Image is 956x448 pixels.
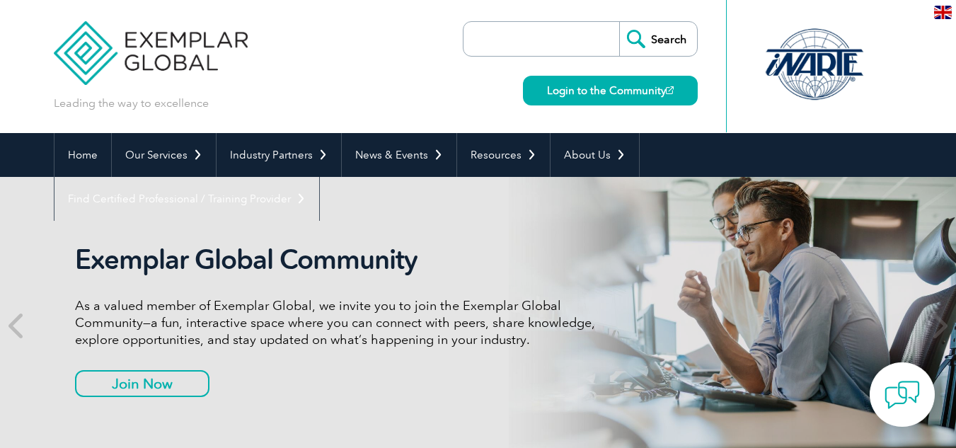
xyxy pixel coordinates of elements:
[75,243,606,276] h2: Exemplar Global Community
[112,133,216,177] a: Our Services
[75,370,209,397] a: Join Now
[457,133,550,177] a: Resources
[75,297,606,348] p: As a valued member of Exemplar Global, we invite you to join the Exemplar Global Community—a fun,...
[342,133,456,177] a: News & Events
[619,22,697,56] input: Search
[885,377,920,413] img: contact-chat.png
[934,6,952,19] img: en
[217,133,341,177] a: Industry Partners
[54,177,319,221] a: Find Certified Professional / Training Provider
[54,96,209,111] p: Leading the way to excellence
[666,86,674,94] img: open_square.png
[54,133,111,177] a: Home
[551,133,639,177] a: About Us
[523,76,698,105] a: Login to the Community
